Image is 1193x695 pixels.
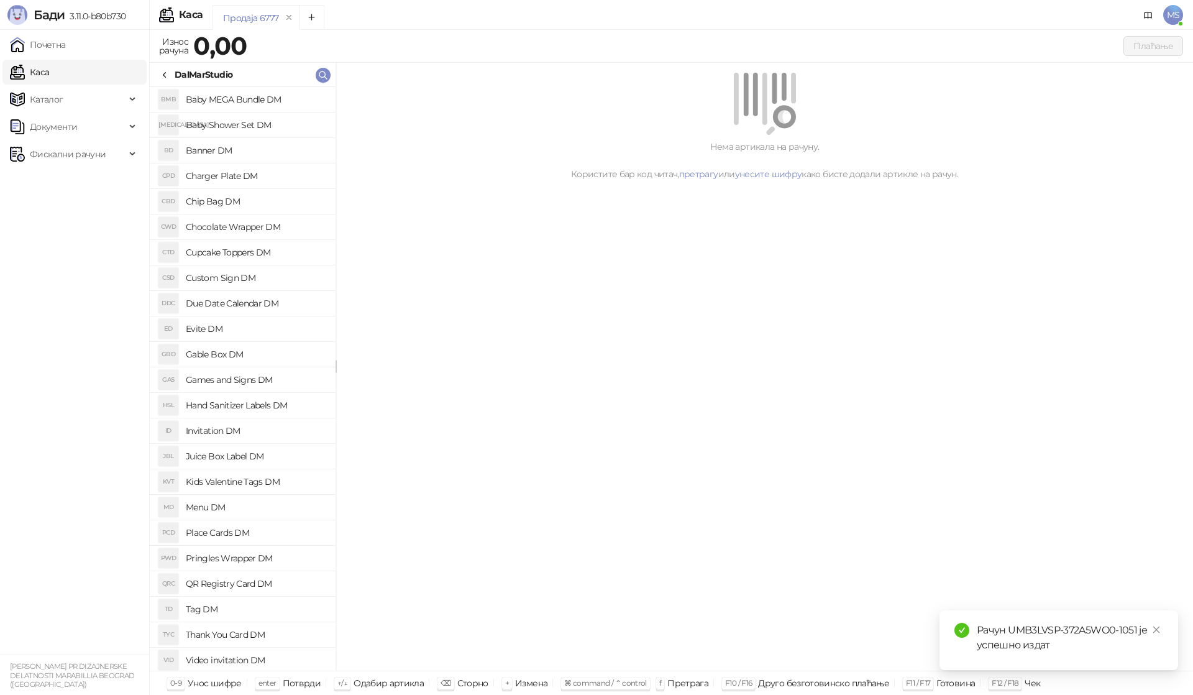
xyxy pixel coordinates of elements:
[158,140,178,160] div: BD
[158,574,178,594] div: QRC
[158,472,178,492] div: KVT
[1150,623,1163,637] a: Close
[188,675,242,691] div: Унос шифре
[150,87,336,671] div: grid
[157,34,191,58] div: Износ рачуна
[34,7,65,22] span: Бади
[158,650,178,670] div: VID
[351,140,1178,181] div: Нема артикала на рачуну. Користите бар код читач, или како бисте додали артикле на рачун.
[954,623,969,638] span: check-circle
[977,623,1163,653] div: Рачун UMB3LVSP-372A5WO0-1051 је успешно издат
[158,268,178,288] div: CSD
[158,497,178,517] div: MD
[186,497,326,517] h4: Menu DM
[186,599,326,619] h4: Tag DM
[158,625,178,645] div: TYC
[281,12,297,23] button: remove
[193,30,247,61] strong: 0,00
[758,675,889,691] div: Друго безготовинско плаћање
[337,678,347,688] span: ↑/↓
[186,115,326,135] h4: Baby Shower Set DM
[659,678,661,688] span: f
[65,11,126,22] span: 3.11.0-b80b730
[158,242,178,262] div: CTD
[441,678,450,688] span: ⌫
[179,10,203,20] div: Каса
[186,574,326,594] h4: QR Registry Card DM
[299,5,324,30] button: Add tab
[186,395,326,415] h4: Hand Sanitizer Labels DM
[186,191,326,211] h4: Chip Bag DM
[30,142,106,167] span: Фискални рачуни
[10,662,134,689] small: [PERSON_NAME] PR DIZAJNERSKE DELATNOSTI MARABILLIA BEOGRAD ([GEOGRAPHIC_DATA])
[186,90,326,109] h4: Baby MEGA Bundle DM
[7,5,27,25] img: Logo
[354,675,424,691] div: Одабир артикла
[515,675,547,691] div: Измена
[186,166,326,186] h4: Charger Plate DM
[30,87,63,112] span: Каталог
[223,11,278,25] div: Продаја 6777
[158,599,178,619] div: TD
[992,678,1018,688] span: F12 / F18
[186,650,326,670] h4: Video invitation DM
[258,678,277,688] span: enter
[186,446,326,466] h4: Juice Box Label DM
[158,548,178,568] div: PWD
[158,90,178,109] div: BMB
[170,678,181,688] span: 0-9
[158,523,178,543] div: PCD
[10,60,49,85] a: Каса
[158,191,178,211] div: CBD
[186,344,326,364] h4: Gable Box DM
[186,242,326,262] h4: Cupcake Toppers DM
[735,168,802,180] a: унесите шифру
[158,166,178,186] div: CPD
[158,370,178,390] div: GAS
[457,675,488,691] div: Сторно
[186,548,326,568] h4: Pringles Wrapper DM
[10,32,66,57] a: Почетна
[158,217,178,237] div: CWD
[186,293,326,313] h4: Due Date Calendar DM
[186,625,326,645] h4: Thank You Card DM
[158,293,178,313] div: DDC
[186,319,326,339] h4: Evite DM
[158,115,178,135] div: [MEDICAL_DATA]
[1152,625,1161,634] span: close
[906,678,930,688] span: F11 / F17
[30,114,77,139] span: Документи
[1138,5,1158,25] a: Документација
[158,319,178,339] div: ED
[158,344,178,364] div: GBD
[564,678,647,688] span: ⌘ command / ⌃ control
[283,675,321,691] div: Потврди
[1025,675,1040,691] div: Чек
[679,168,718,180] a: претрагу
[667,675,708,691] div: Претрага
[1123,36,1183,56] button: Плаћање
[186,421,326,441] h4: Invitation DM
[936,675,975,691] div: Готовина
[725,678,752,688] span: F10 / F16
[1163,5,1183,25] span: MS
[186,370,326,390] h4: Games and Signs DM
[186,268,326,288] h4: Custom Sign DM
[186,472,326,492] h4: Kids Valentine Tags DM
[175,68,232,81] div: DalMarStudio
[186,217,326,237] h4: Chocolate Wrapper DM
[186,523,326,543] h4: Place Cards DM
[505,678,509,688] span: +
[158,421,178,441] div: ID
[186,140,326,160] h4: Banner DM
[158,395,178,415] div: HSL
[158,446,178,466] div: JBL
